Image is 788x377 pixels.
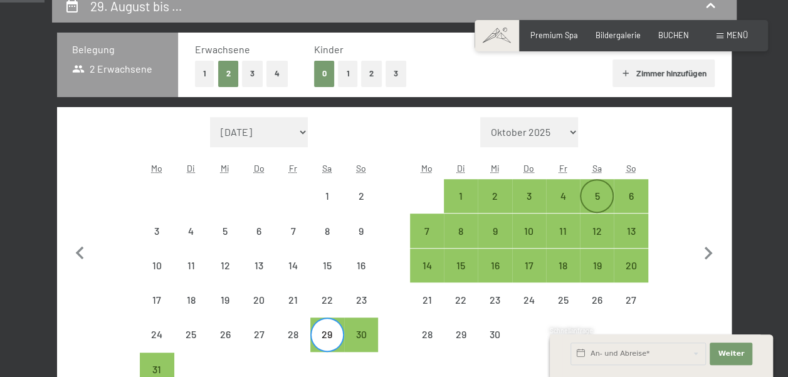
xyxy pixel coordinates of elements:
[209,329,241,361] div: 26
[276,249,310,282] div: Abreise nicht möglich
[72,62,153,76] span: 2 Erwachsene
[310,249,344,282] div: Sat Aug 15 2026
[312,295,343,326] div: 22
[547,191,579,222] div: 4
[195,61,214,86] button: 1
[312,226,343,257] div: 8
[310,318,344,351] div: Abreise möglich
[457,163,465,173] abbr: Dienstag
[344,318,378,351] div: Sun Aug 30 2026
[208,283,242,317] div: Wed Aug 19 2026
[140,249,174,282] div: Abreise nicht möglich
[386,61,406,86] button: 3
[208,214,242,247] div: Wed Aug 05 2026
[530,30,578,40] a: Premium Spa
[187,163,195,173] abbr: Dienstag
[356,163,366,173] abbr: Sonntag
[174,214,208,247] div: Abreise nicht möglich
[174,214,208,247] div: Tue Aug 04 2026
[580,179,614,213] div: Sat Sep 05 2026
[592,163,602,173] abbr: Samstag
[512,214,546,247] div: Abreise möglich
[242,61,263,86] button: 3
[444,283,478,317] div: Tue Sep 22 2026
[195,43,250,55] span: Erwachsene
[140,318,174,351] div: Abreise nicht möglich
[478,318,512,351] div: Wed Sep 30 2026
[242,249,276,282] div: Abreise nicht möglich
[276,214,310,247] div: Abreise nicht möglich
[490,163,499,173] abbr: Mittwoch
[208,249,242,282] div: Abreise nicht möglich
[710,343,752,365] button: Weiter
[596,30,641,40] a: Bildergalerie
[479,329,510,361] div: 30
[658,30,689,40] span: BUCHEN
[72,43,164,56] h3: Belegung
[266,61,288,86] button: 4
[626,163,636,173] abbr: Sonntag
[614,283,648,317] div: Abreise nicht möglich
[478,214,512,247] div: Wed Sep 09 2026
[312,191,343,222] div: 1
[174,283,208,317] div: Tue Aug 18 2026
[478,214,512,247] div: Abreise möglich
[546,249,580,282] div: Abreise möglich
[141,295,172,326] div: 17
[176,329,207,361] div: 25
[546,249,580,282] div: Fri Sep 18 2026
[218,61,239,86] button: 2
[410,249,444,282] div: Mon Sep 14 2026
[310,214,344,247] div: Sat Aug 08 2026
[277,295,308,326] div: 21
[445,261,476,292] div: 15
[312,261,343,292] div: 15
[547,261,579,292] div: 18
[242,214,276,247] div: Thu Aug 06 2026
[614,283,648,317] div: Sun Sep 27 2026
[614,214,648,247] div: Abreise möglich
[478,179,512,213] div: Abreise möglich
[344,179,378,213] div: Sun Aug 02 2026
[546,214,580,247] div: Fri Sep 11 2026
[176,226,207,257] div: 4
[208,318,242,351] div: Wed Aug 26 2026
[276,283,310,317] div: Abreise nicht möglich
[314,43,344,55] span: Kinder
[344,179,378,213] div: Abreise nicht möglich
[727,30,748,40] span: Menü
[444,318,478,351] div: Abreise nicht möglich
[174,318,208,351] div: Tue Aug 25 2026
[479,226,510,257] div: 9
[344,283,378,317] div: Abreise nicht möglich
[580,214,614,247] div: Abreise möglich
[411,295,443,326] div: 21
[208,283,242,317] div: Abreise nicht möglich
[310,318,344,351] div: Sat Aug 29 2026
[478,318,512,351] div: Abreise nicht möglich
[479,191,510,222] div: 2
[546,179,580,213] div: Abreise möglich
[410,214,444,247] div: Mon Sep 07 2026
[140,283,174,317] div: Abreise nicht möglich
[718,349,744,359] span: Weiter
[310,283,344,317] div: Abreise nicht möglich
[580,179,614,213] div: Abreise möglich
[445,191,476,222] div: 1
[140,214,174,247] div: Abreise nicht möglich
[254,163,265,173] abbr: Donnerstag
[209,226,241,257] div: 5
[410,283,444,317] div: Abreise nicht möglich
[310,249,344,282] div: Abreise nicht möglich
[141,329,172,361] div: 24
[547,295,579,326] div: 25
[581,295,612,326] div: 26
[546,283,580,317] div: Abreise nicht möglich
[276,318,310,351] div: Fri Aug 28 2026
[523,163,534,173] abbr: Donnerstag
[444,179,478,213] div: Abreise möglich
[445,329,476,361] div: 29
[322,163,332,173] abbr: Samstag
